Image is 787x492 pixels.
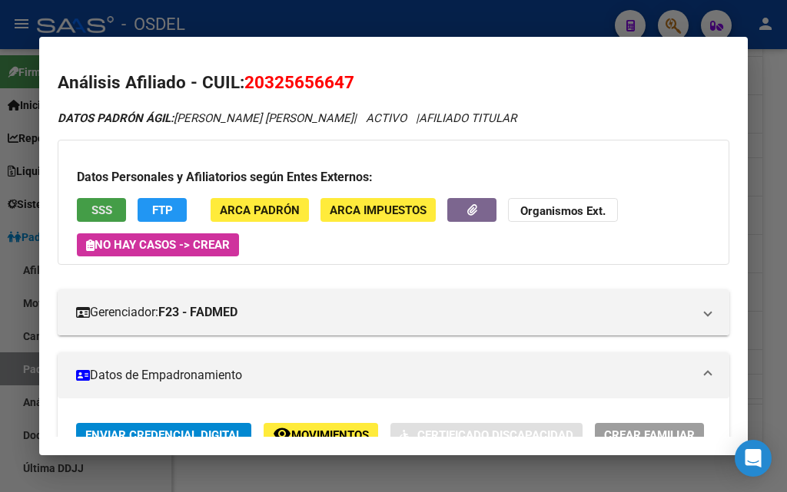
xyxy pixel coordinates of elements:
span: ARCA Impuestos [330,203,427,217]
span: SSS [91,203,112,217]
span: Enviar Credencial Digital [85,428,242,442]
button: Enviar Credencial Digital [76,423,251,447]
span: Movimientos [291,428,369,442]
i: | ACTIVO | [58,111,516,125]
button: ARCA Impuestos [320,198,436,222]
button: ARCA Padrón [211,198,309,222]
span: ARCA Padrón [220,203,300,217]
mat-panel-title: Gerenciador: [76,303,692,322]
span: No hay casos -> Crear [86,238,230,252]
button: No hay casos -> Crear [77,233,239,256]
h2: Análisis Afiliado - CUIL: [58,70,729,96]
div: Open Intercom Messenger [735,440,772,477]
mat-expansion-panel-header: Datos de Empadronamiento [58,352,729,398]
mat-icon: remove_red_eye [273,424,291,443]
button: FTP [138,198,187,222]
button: Crear Familiar [595,423,704,447]
strong: DATOS PADRÓN ÁGIL: [58,111,174,125]
strong: Organismos Ext. [520,204,606,218]
span: [PERSON_NAME] [PERSON_NAME] [58,111,354,125]
span: AFILIADO TITULAR [419,111,516,125]
button: SSS [77,198,126,222]
span: 20325656647 [244,72,354,92]
strong: F23 - FADMED [158,303,237,322]
span: Certificado Discapacidad [417,428,573,442]
span: Crear Familiar [604,428,695,442]
mat-panel-title: Datos de Empadronamiento [76,366,692,385]
mat-expansion-panel-header: Gerenciador:F23 - FADMED [58,289,729,335]
button: Organismos Ext. [508,198,618,222]
h3: Datos Personales y Afiliatorios según Entes Externos: [77,168,710,187]
button: Movimientos [264,423,378,447]
button: Certificado Discapacidad [390,423,583,447]
span: FTP [152,203,173,217]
